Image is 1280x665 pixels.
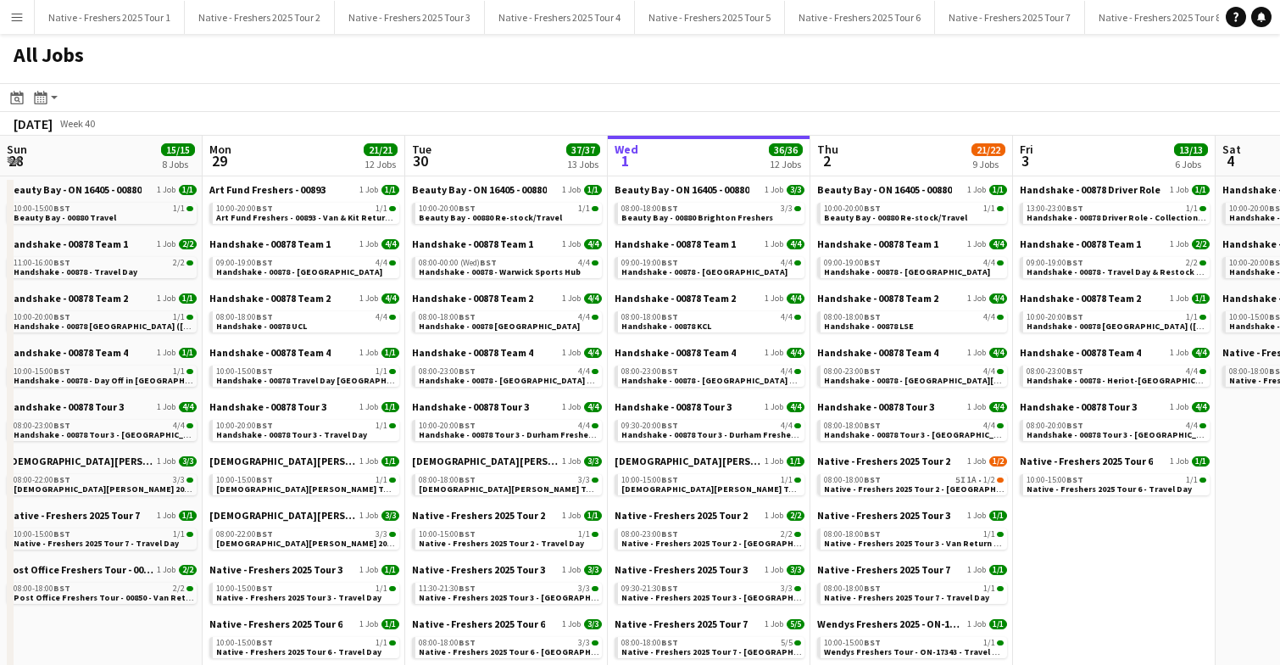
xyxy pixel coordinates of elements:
[157,348,175,358] span: 1 Job
[209,292,399,305] a: Handshake - 00878 Team 21 Job4/4
[765,185,783,195] span: 1 Job
[1020,400,1210,413] a: Handshake - 00878 Tour 31 Job4/4
[216,321,307,332] span: Handshake - 00878 UCL
[621,259,678,267] span: 09:00-19:00
[1020,292,1210,346] div: Handshake - 00878 Team 21 Job1/110:00-20:00BST1/1Handshake - 00878 [GEOGRAPHIC_DATA] ([GEOGRAPHIC...
[7,346,197,400] div: Handshake - 00878 Team 41 Job1/110:00-15:00BST1/1Handshake - 00878 - Day Off in [GEOGRAPHIC_DATA]
[359,239,378,249] span: 1 Job
[824,203,1004,222] a: 10:00-20:00BST1/1Beauty Bay - 00880 Re-stock/Travel
[1020,183,1210,196] a: Handshake - 00878 Driver Role1 Job1/1
[817,400,1007,413] a: Handshake - 00878 Tour 31 Job4/4
[35,1,185,34] button: Native - Freshers 2025 Tour 1
[661,366,678,377] span: BST
[1027,266,1211,277] span: Handshake - 00878 - Travel Day & Restock Day
[209,346,399,359] a: Handshake - 00878 Team 41 Job1/1
[14,321,342,332] span: Handshake - 00878 Restock (Southend) & Travel to Hotel
[661,203,678,214] span: BST
[615,183,804,237] div: Beauty Bay - ON 16405 - 008801 Job3/308:00-18:00BST3/3Beauty Bay - 00880 Brighton Freshers
[7,183,142,196] span: Beauty Bay - ON 16405 - 00880
[661,257,678,268] span: BST
[615,237,736,250] span: Handshake - 00878 Team 1
[935,1,1085,34] button: Native - Freshers 2025 Tour 7
[209,400,399,413] a: Handshake - 00878 Tour 31 Job1/1
[817,400,934,413] span: Handshake - 00878 Tour 3
[216,203,396,222] a: 10:00-20:00BST1/1Art Fund Freshers - 00893 - Van & Kit Return Day
[864,257,881,268] span: BST
[615,346,804,400] div: Handshake - 00878 Team 41 Job4/408:00-23:00BST4/4Handshake - 00878 - [GEOGRAPHIC_DATA] On Site Day
[817,346,1007,400] div: Handshake - 00878 Team 41 Job4/408:00-23:00BST4/4Handshake - 00878 - [GEOGRAPHIC_DATA][PERSON_NAM...
[817,237,1007,292] div: Handshake - 00878 Team 11 Job4/409:00-19:00BST4/4Handshake - 00878 - [GEOGRAPHIC_DATA]
[157,293,175,304] span: 1 Job
[412,183,602,196] a: Beauty Bay - ON 16405 - 008801 Job1/1
[1027,313,1083,321] span: 10:00-20:00
[621,204,678,213] span: 08:00-18:00
[173,367,185,376] span: 1/1
[781,313,793,321] span: 4/4
[621,203,801,222] a: 08:00-18:00BST3/3Beauty Bay - 00880 Brighton Freshers
[216,367,273,376] span: 10:00-15:00
[967,348,986,358] span: 1 Job
[14,422,70,430] span: 08:00-23:00
[1027,375,1272,386] span: Handshake - 00878 - Heriot-Watt University On Site Day
[419,420,598,439] a: 10:00-20:00BST4/4Handshake - 00878 Tour 3 - Durham Freshers Day 1
[621,266,787,277] span: Handshake - 00878 - University of Leeds
[419,375,634,386] span: Handshake - 00878 - Strathclyde University On Site Day
[216,420,396,439] a: 10:00-20:00BST1/1Handshake - 00878 Tour 3 - Travel Day
[209,237,331,250] span: Handshake - 00878 Team 1
[14,311,193,331] a: 10:00-20:00BST1/1Handshake - 00878 [GEOGRAPHIC_DATA] ([GEOGRAPHIC_DATA]) & Travel to Hotel
[14,420,193,439] a: 08:00-23:00BST4/4Handshake - 00878 Tour 3 - [GEOGRAPHIC_DATA] Freshers Day 2
[7,237,128,250] span: Handshake - 00878 Team 1
[419,311,598,331] a: 08:00-18:00BST4/4Handshake - 00878 [GEOGRAPHIC_DATA]
[1020,346,1141,359] span: Handshake - 00878 Team 4
[584,185,602,195] span: 1/1
[419,266,581,277] span: Handshake - 00878 - Warwick Sports Hub
[621,212,773,223] span: Beauty Bay - 00880 Brighton Freshers
[615,237,804,250] a: Handshake - 00878 Team 11 Job4/4
[14,266,137,277] span: Handshake - 00878 - Travel Day
[621,313,678,321] span: 08:00-18:00
[1170,348,1188,358] span: 1 Job
[615,292,804,305] a: Handshake - 00878 Team 21 Job4/4
[1066,420,1083,431] span: BST
[1192,402,1210,412] span: 4/4
[419,259,497,267] span: 08:00-00:00 (Wed)
[787,239,804,249] span: 4/4
[1192,293,1210,304] span: 1/1
[412,346,602,359] a: Handshake - 00878 Team 41 Job4/4
[209,292,399,346] div: Handshake - 00878 Team 21 Job4/408:00-18:00BST4/4Handshake - 00878 UCL
[989,402,1007,412] span: 4/4
[14,313,70,321] span: 10:00-20:00
[578,204,590,213] span: 1/1
[7,292,128,305] span: Handshake - 00878 Team 2
[615,346,736,359] span: Handshake - 00878 Team 4
[480,257,497,268] span: BST
[1027,366,1206,385] a: 08:00-23:00BST4/4Handshake - 00878 - Heriot-[GEOGRAPHIC_DATA] On Site Day
[179,348,197,358] span: 1/1
[53,311,70,322] span: BST
[787,185,804,195] span: 3/3
[7,292,197,346] div: Handshake - 00878 Team 21 Job1/110:00-20:00BST1/1Handshake - 00878 [GEOGRAPHIC_DATA] ([GEOGRAPHIC...
[824,375,1107,386] span: Handshake - 00878 - University of St Andrews On Site Day
[1027,212,1242,223] span: Handshake - 00878 Driver Role - Collection & Drop Off
[781,259,793,267] span: 4/4
[1020,292,1141,305] span: Handshake - 00878 Team 2
[53,203,70,214] span: BST
[661,420,678,431] span: BST
[1020,237,1210,292] div: Handshake - 00878 Team 11 Job2/209:00-19:00BST2/2Handshake - 00878 - Travel Day & Restock Day
[562,402,581,412] span: 1 Job
[7,183,197,237] div: Beauty Bay - ON 16405 - 008801 Job1/110:00-15:00BST1/1Beauty Bay - 00880 Travel
[824,259,881,267] span: 09:00-19:00
[989,239,1007,249] span: 4/4
[376,367,387,376] span: 1/1
[7,237,197,292] div: Handshake - 00878 Team 11 Job2/211:00-16:00BST2/2Handshake - 00878 - Travel Day
[1170,293,1188,304] span: 1 Job
[824,257,1004,277] a: 09:00-19:00BST4/4Handshake - 00878 - [GEOGRAPHIC_DATA]
[765,402,783,412] span: 1 Job
[209,346,331,359] span: Handshake - 00878 Team 4
[635,1,785,34] button: Native - Freshers 2025 Tour 5
[578,313,590,321] span: 4/4
[412,237,602,250] a: Handshake - 00878 Team 11 Job4/4
[459,311,476,322] span: BST
[989,348,1007,358] span: 4/4
[1192,348,1210,358] span: 4/4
